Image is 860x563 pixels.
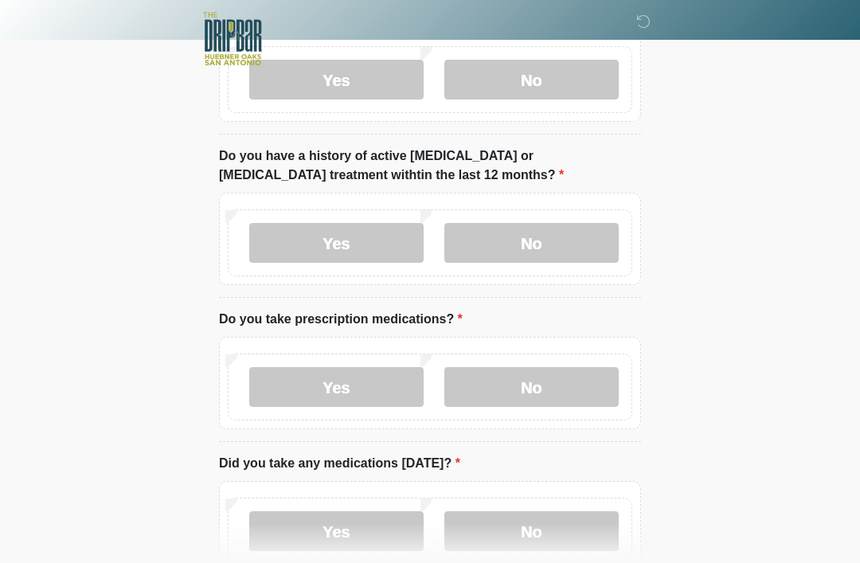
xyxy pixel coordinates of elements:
label: Did you take any medications [DATE]? [219,454,460,473]
label: No [444,367,619,407]
img: The DRIPBaR - The Strand at Huebner Oaks Logo [203,12,262,65]
label: Yes [249,223,424,263]
label: Yes [249,511,424,551]
label: Do you take prescription medications? [219,310,463,329]
label: Yes [249,367,424,407]
label: Yes [249,60,424,100]
label: No [444,60,619,100]
label: No [444,223,619,263]
label: Do you have a history of active [MEDICAL_DATA] or [MEDICAL_DATA] treatment withtin the last 12 mo... [219,147,641,185]
label: No [444,511,619,551]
